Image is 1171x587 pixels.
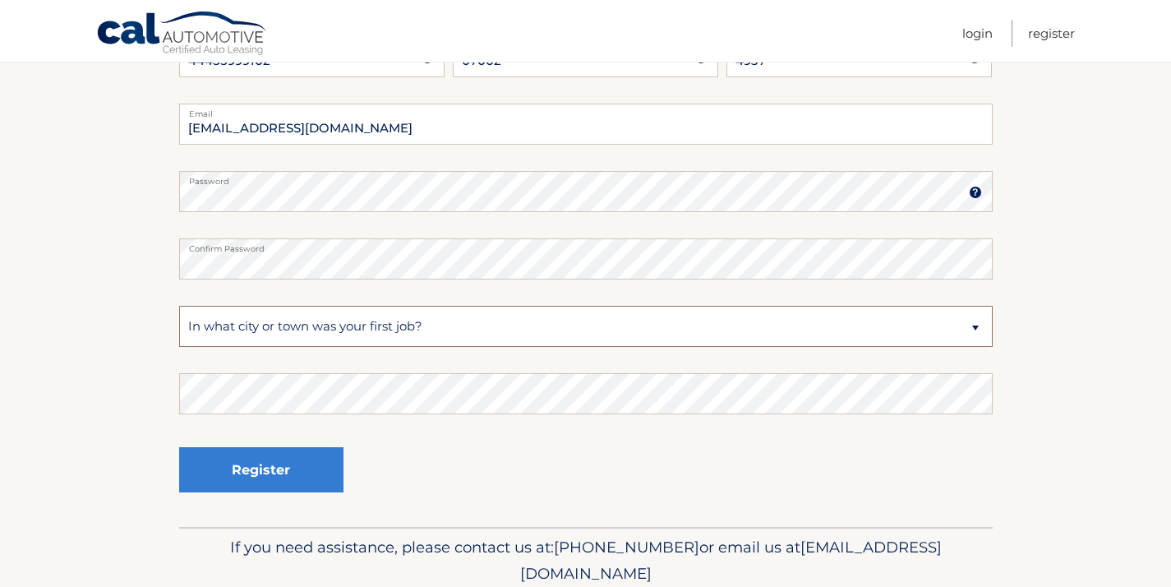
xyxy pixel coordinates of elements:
[179,104,993,145] input: Email
[969,186,982,199] img: tooltip.svg
[179,104,993,117] label: Email
[179,238,993,252] label: Confirm Password
[962,20,993,47] a: Login
[1028,20,1075,47] a: Register
[190,534,982,587] p: If you need assistance, please contact us at: or email us at
[179,447,343,492] button: Register
[554,538,699,557] span: [PHONE_NUMBER]
[96,11,269,58] a: Cal Automotive
[520,538,942,583] span: [EMAIL_ADDRESS][DOMAIN_NAME]
[179,171,993,184] label: Password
